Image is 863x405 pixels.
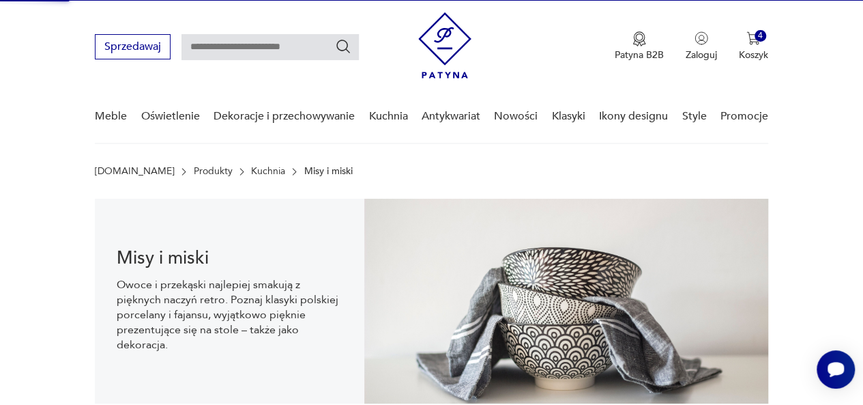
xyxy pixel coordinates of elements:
[95,90,127,143] a: Meble
[95,166,175,177] a: [DOMAIN_NAME]
[368,90,407,143] a: Kuchnia
[304,166,353,177] p: Misy i miski
[418,12,471,79] img: Patyna - sklep z meblami i dekoracjami vintage
[817,350,855,389] iframe: Smartsupp widget button
[422,90,480,143] a: Antykwariat
[615,31,664,61] a: Ikona medaluPatyna B2B
[117,277,342,352] p: Owoce i przekąski najlepiej smakują z pięknych naczyń retro. Poznaj klasyki polskiej porcelany i ...
[686,48,717,61] p: Zaloguj
[194,166,233,177] a: Produkty
[364,199,768,404] img: bcde6d94821a7946bdd56ed555a4f21f.jpg
[720,90,768,143] a: Promocje
[251,166,285,177] a: Kuchnia
[632,31,646,46] img: Ikona medalu
[615,31,664,61] button: Patyna B2B
[141,90,200,143] a: Oświetlenie
[682,90,706,143] a: Style
[494,90,538,143] a: Nowości
[95,34,171,59] button: Sprzedawaj
[117,250,342,266] h1: Misy i miski
[599,90,668,143] a: Ikony designu
[746,31,760,45] img: Ikona koszyka
[335,38,351,55] button: Szukaj
[694,31,708,45] img: Ikonka użytkownika
[214,90,355,143] a: Dekoracje i przechowywanie
[686,31,717,61] button: Zaloguj
[552,90,585,143] a: Klasyki
[739,48,768,61] p: Koszyk
[739,31,768,61] button: 4Koszyk
[95,43,171,53] a: Sprzedawaj
[615,48,664,61] p: Patyna B2B
[755,30,766,42] div: 4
